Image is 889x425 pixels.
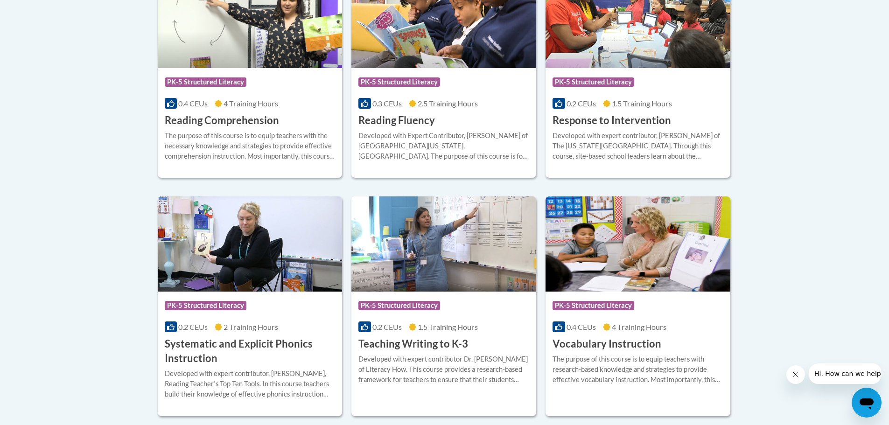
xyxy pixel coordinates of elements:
[158,196,343,416] a: Course LogoPK-5 Structured Literacy0.2 CEUs2 Training Hours Systematic and Explicit Phonics Instr...
[165,369,336,399] div: Developed with expert contributor, [PERSON_NAME], Reading Teacherʹs Top Ten Tools. In this course...
[358,337,468,351] h3: Teaching Writing to K-3
[372,322,402,331] span: 0.2 CEUs
[809,363,882,384] iframe: Message from company
[358,354,529,385] div: Developed with expert contributor Dr. [PERSON_NAME] of Literacy How. This course provides a resea...
[546,196,730,416] a: Course LogoPK-5 Structured Literacy0.4 CEUs4 Training Hours Vocabulary InstructionThe purpose of ...
[553,337,661,351] h3: Vocabulary Instruction
[165,77,246,87] span: PK-5 Structured Literacy
[165,301,246,310] span: PK-5 Structured Literacy
[224,99,278,108] span: 4 Training Hours
[786,365,805,384] iframe: Close message
[358,131,529,161] div: Developed with Expert Contributor, [PERSON_NAME] of [GEOGRAPHIC_DATA][US_STATE], [GEOGRAPHIC_DATA...
[351,196,536,292] img: Course Logo
[358,113,435,128] h3: Reading Fluency
[372,99,402,108] span: 0.3 CEUs
[567,99,596,108] span: 0.2 CEUs
[165,113,279,128] h3: Reading Comprehension
[567,322,596,331] span: 0.4 CEUs
[6,7,76,14] span: Hi. How can we help?
[358,301,440,310] span: PK-5 Structured Literacy
[418,99,478,108] span: 2.5 Training Hours
[852,388,882,418] iframe: Button to launch messaging window
[612,322,666,331] span: 4 Training Hours
[158,196,343,292] img: Course Logo
[351,196,536,416] a: Course LogoPK-5 Structured Literacy0.2 CEUs1.5 Training Hours Teaching Writing to K-3Developed wi...
[418,322,478,331] span: 1.5 Training Hours
[553,131,723,161] div: Developed with expert contributor, [PERSON_NAME] of The [US_STATE][GEOGRAPHIC_DATA]. Through this...
[224,322,278,331] span: 2 Training Hours
[553,354,723,385] div: The purpose of this course is to equip teachers with research-based knowledge and strategies to p...
[546,196,730,292] img: Course Logo
[553,301,634,310] span: PK-5 Structured Literacy
[178,322,208,331] span: 0.2 CEUs
[165,337,336,366] h3: Systematic and Explicit Phonics Instruction
[553,113,671,128] h3: Response to Intervention
[178,99,208,108] span: 0.4 CEUs
[612,99,672,108] span: 1.5 Training Hours
[165,131,336,161] div: The purpose of this course is to equip teachers with the necessary knowledge and strategies to pr...
[553,77,634,87] span: PK-5 Structured Literacy
[358,77,440,87] span: PK-5 Structured Literacy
